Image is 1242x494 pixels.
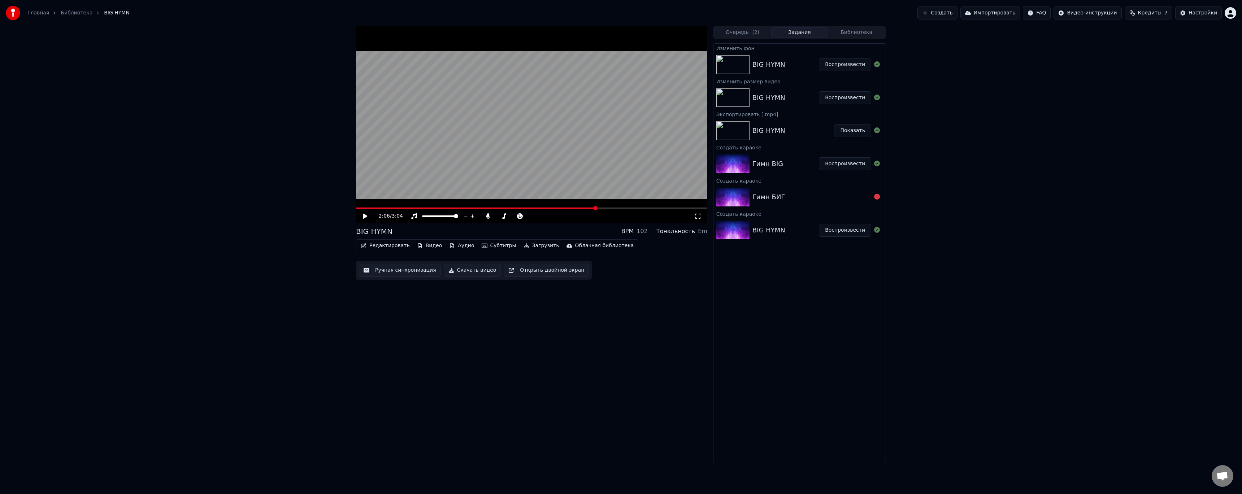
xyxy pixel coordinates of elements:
[575,242,634,249] div: Облачная библиотека
[104,9,130,17] span: BIG HYMN
[834,124,871,137] button: Показать
[1212,465,1233,487] div: Открытый чат
[713,44,886,52] div: Изменить фон
[1023,6,1051,19] button: FAQ
[656,227,695,236] div: Тональность
[819,58,871,71] button: Воспроизвести
[752,192,785,202] div: Гимн БИГ
[752,60,785,70] div: BIG HYMN
[917,6,957,19] button: Создать
[828,27,885,38] button: Библиотека
[771,27,828,38] button: Задания
[752,225,785,235] div: BIG HYMN
[356,226,392,236] div: BIG HYMN
[752,93,785,103] div: BIG HYMN
[1164,9,1168,17] span: 7
[713,209,886,218] div: Создать караоке
[960,6,1020,19] button: Импортировать
[698,227,707,236] div: Em
[379,213,390,220] span: 2:06
[819,224,871,237] button: Воспроизвести
[6,6,20,20] img: youka
[1054,6,1121,19] button: Видео-инструкции
[392,213,403,220] span: 3:04
[752,126,785,136] div: BIG HYMN
[752,159,783,169] div: Гимн BIG
[446,241,477,251] button: Аудио
[713,77,886,86] div: Изменить размер видео
[637,227,648,236] div: 102
[27,9,130,17] nav: breadcrumb
[444,264,501,277] button: Скачать видео
[504,264,589,277] button: Открыть двойной экран
[1138,9,1161,17] span: Кредиты
[27,9,49,17] a: Главная
[1189,9,1217,17] div: Настройки
[379,213,396,220] div: /
[521,241,562,251] button: Загрузить
[713,176,886,185] div: Создать караоке
[621,227,634,236] div: BPM
[752,29,759,36] span: ( 2 )
[1125,6,1172,19] button: Кредиты7
[819,91,871,104] button: Воспроизвести
[358,241,413,251] button: Редактировать
[414,241,445,251] button: Видео
[819,157,871,170] button: Воспроизвести
[359,264,441,277] button: Ручная синхронизация
[61,9,92,17] a: Библиотека
[479,241,519,251] button: Субтитры
[713,110,886,118] div: Экспортировать [.mp4]
[1175,6,1222,19] button: Настройки
[714,27,771,38] button: Очередь
[713,143,886,152] div: Создать караоке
